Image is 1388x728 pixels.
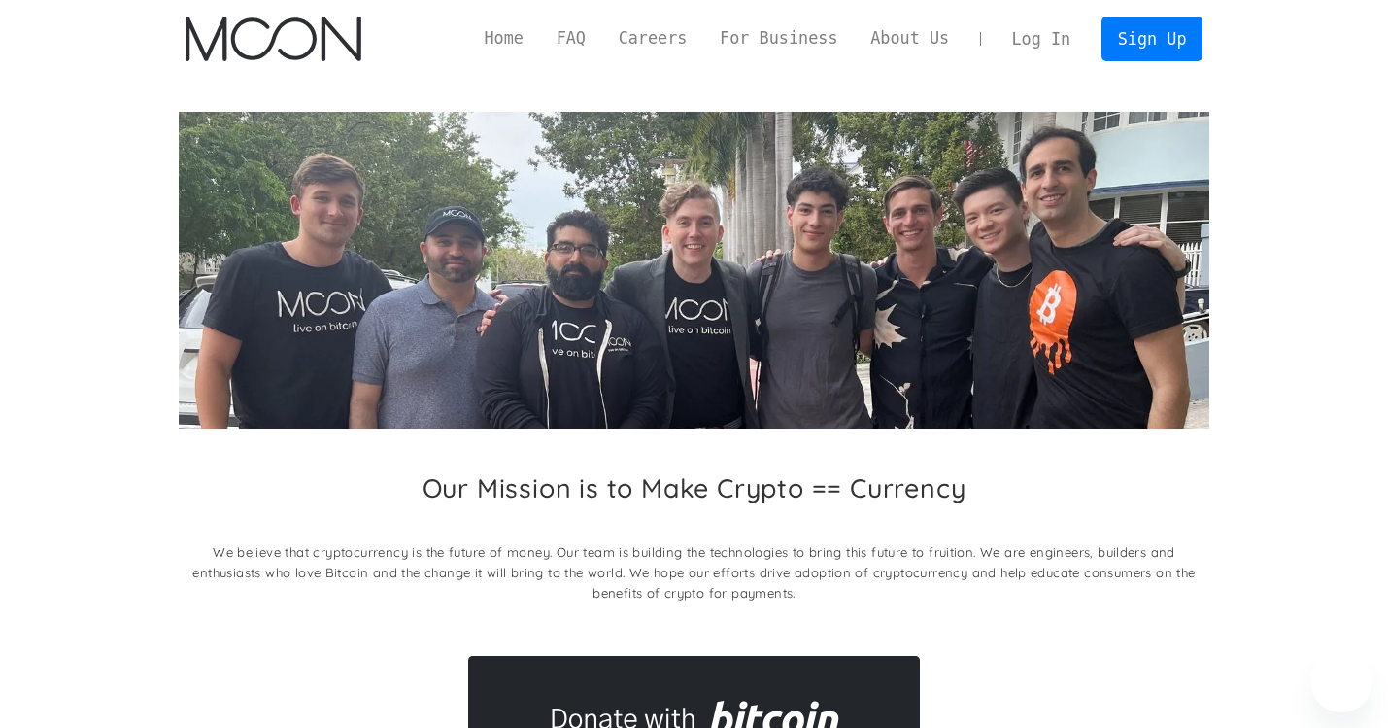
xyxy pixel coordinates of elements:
[602,26,703,51] a: Careers
[703,26,854,51] a: For Business
[186,17,361,61] img: Moon Logo
[996,17,1087,60] a: Log In
[468,26,540,51] a: Home
[179,542,1209,604] p: We believe that cryptocurrency is the future of money. Our team is building the technologies to b...
[540,26,602,51] a: FAQ
[186,17,361,61] a: home
[423,472,966,503] h2: Our Mission is to Make Crypto == Currency
[1310,650,1372,712] iframe: Schaltfläche zum Öffnen des Messaging-Fensters
[854,26,965,51] a: About Us
[1101,17,1202,60] a: Sign Up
